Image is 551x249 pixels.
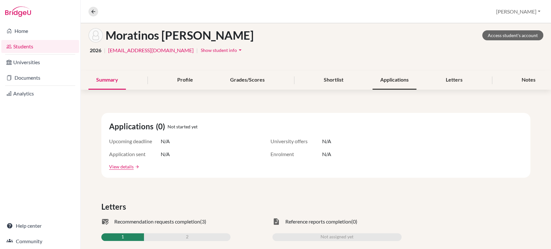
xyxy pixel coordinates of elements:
[90,46,101,54] span: 2026
[5,6,31,17] img: Bridge-U
[101,201,128,213] span: Letters
[272,218,280,225] span: task
[493,5,543,18] button: [PERSON_NAME]
[109,163,134,170] a: View details
[200,218,206,225] span: (3)
[134,164,139,169] a: arrow_forward
[372,71,416,90] div: Applications
[161,150,170,158] span: N/A
[109,150,161,158] span: Application sent
[1,56,79,69] a: Universities
[161,137,170,145] span: N/A
[222,71,272,90] div: Grades/Scores
[109,121,156,132] span: Applications
[196,46,198,54] span: |
[1,25,79,37] a: Home
[121,233,124,241] span: 1
[1,219,79,232] a: Help center
[108,46,194,54] a: [EMAIL_ADDRESS][DOMAIN_NAME]
[1,235,79,248] a: Community
[114,218,200,225] span: Recommendation requests completion
[88,28,103,43] img: Luca Moratinos Drescher's avatar
[321,233,353,241] span: Not assigned yet
[316,71,351,90] div: Shortlist
[168,123,198,130] span: Not started yet
[285,218,351,225] span: Reference reports completion
[270,137,322,145] span: University offers
[322,137,331,145] span: N/A
[1,71,79,84] a: Documents
[322,150,331,158] span: N/A
[351,218,357,225] span: (0)
[101,218,109,225] span: mark_email_read
[482,30,543,40] a: Access student's account
[106,28,254,42] h1: Moratinos [PERSON_NAME]
[438,71,470,90] div: Letters
[186,233,189,241] span: 2
[201,47,237,53] span: Show student info
[169,71,201,90] div: Profile
[104,46,106,54] span: |
[270,150,322,158] span: Enrolment
[1,87,79,100] a: Analytics
[109,137,161,145] span: Upcoming deadline
[200,45,244,55] button: Show student infoarrow_drop_down
[237,47,243,53] i: arrow_drop_down
[514,71,543,90] div: Notes
[156,121,168,132] span: (0)
[88,71,126,90] div: Summary
[1,40,79,53] a: Students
